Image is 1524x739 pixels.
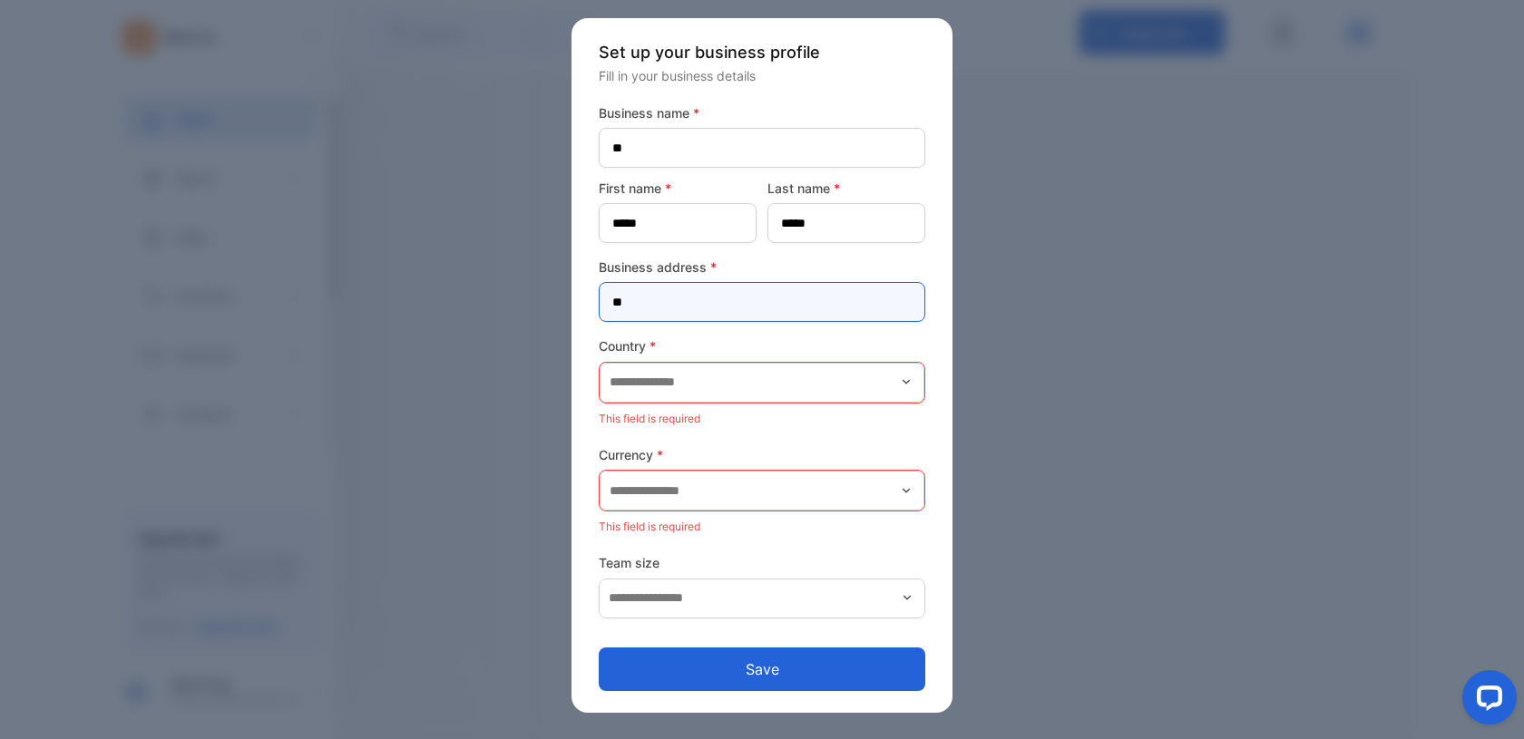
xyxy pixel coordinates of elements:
p: Set up your business profile [599,40,925,64]
label: Country [599,336,925,355]
button: Save [599,647,925,691]
p: This field is required [599,515,925,539]
p: This field is required [599,407,925,431]
label: Business address [599,258,925,277]
p: Fill in your business details [599,66,925,85]
label: Currency [599,445,925,464]
label: First name [599,179,757,198]
label: Last name [767,179,925,198]
label: Business name [599,103,925,122]
iframe: LiveChat chat widget [1448,663,1524,739]
label: Team size [599,553,925,572]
